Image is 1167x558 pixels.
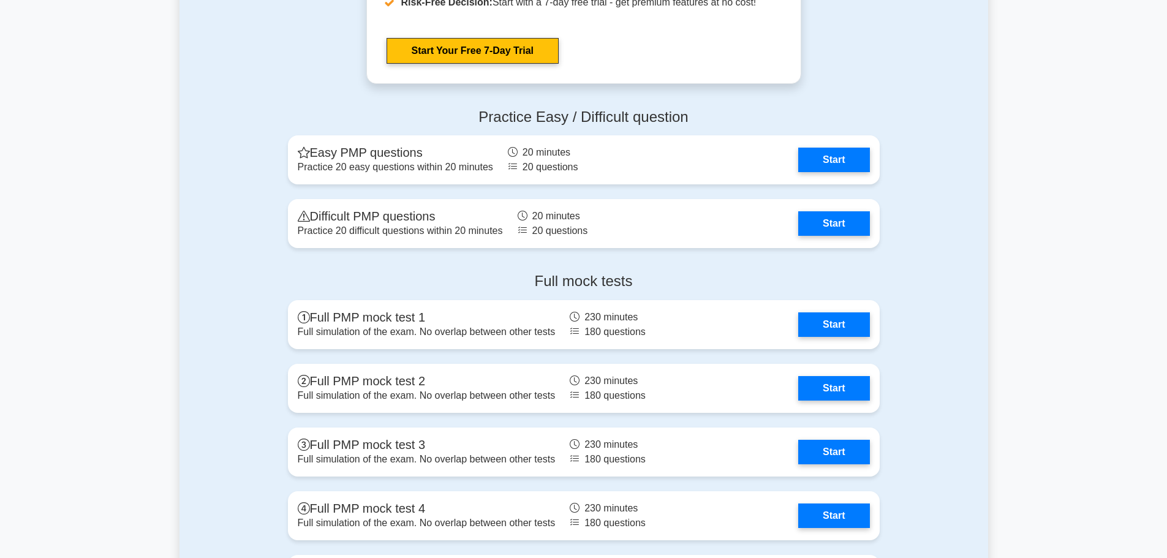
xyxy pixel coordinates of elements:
[798,148,869,172] a: Start
[798,503,869,528] a: Start
[288,273,880,290] h4: Full mock tests
[288,108,880,126] h4: Practice Easy / Difficult question
[798,211,869,236] a: Start
[798,376,869,401] a: Start
[387,38,559,64] a: Start Your Free 7-Day Trial
[798,312,869,337] a: Start
[798,440,869,464] a: Start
